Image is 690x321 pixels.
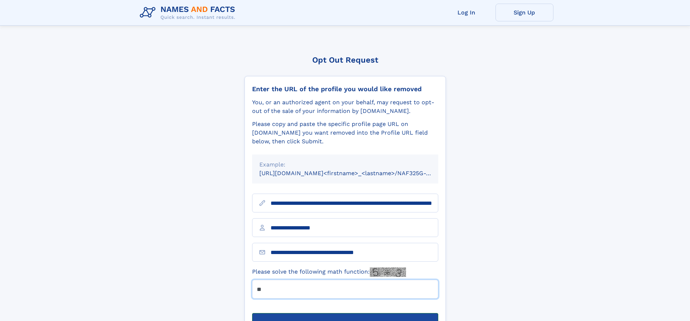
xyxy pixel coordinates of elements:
[252,98,438,115] div: You, or an authorized agent on your behalf, may request to opt-out of the sale of your informatio...
[252,267,406,277] label: Please solve the following math function:
[137,3,241,22] img: Logo Names and Facts
[252,120,438,146] div: Please copy and paste the specific profile page URL on [DOMAIN_NAME] you want removed into the Pr...
[495,4,553,21] a: Sign Up
[259,160,431,169] div: Example:
[252,85,438,93] div: Enter the URL of the profile you would like removed
[438,4,495,21] a: Log In
[244,55,446,64] div: Opt Out Request
[259,170,452,177] small: [URL][DOMAIN_NAME]<firstname>_<lastname>/NAF325G-xxxxxxxx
